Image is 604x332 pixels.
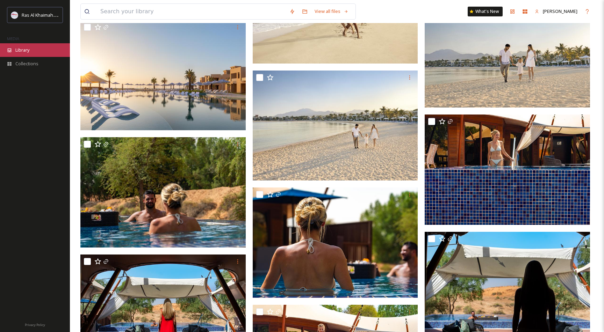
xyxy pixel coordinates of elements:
[468,7,503,16] a: What's New
[25,320,45,329] a: Privacy Policy
[425,115,590,225] img: Ritz Carlton Ras Al Khaimah Al Wadi -BD Desert Shoot.jpg
[311,5,352,18] a: View all files
[531,5,581,18] a: [PERSON_NAME]
[253,71,418,181] img: Family on the beach .tif
[25,323,45,327] span: Privacy Policy
[253,187,418,298] img: Ritz Carlton Ras Al Khaimah Al Wadi -BD Desert Shoot.jpg
[15,47,29,53] span: Library
[7,36,19,41] span: MEDIA
[80,20,246,131] img: Sofitel Al Hamra Beach Resort.jpg
[11,12,18,19] img: Logo_RAKTDA_RGB-01.png
[80,137,246,248] img: Ritz Carlton Ras Al Khaimah Al Wadi -BD Desert Shoot.jpg
[543,8,577,14] span: [PERSON_NAME]
[97,4,286,19] input: Search your library
[15,60,38,67] span: Collections
[22,12,121,18] span: Ras Al Khaimah Tourism Development Authority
